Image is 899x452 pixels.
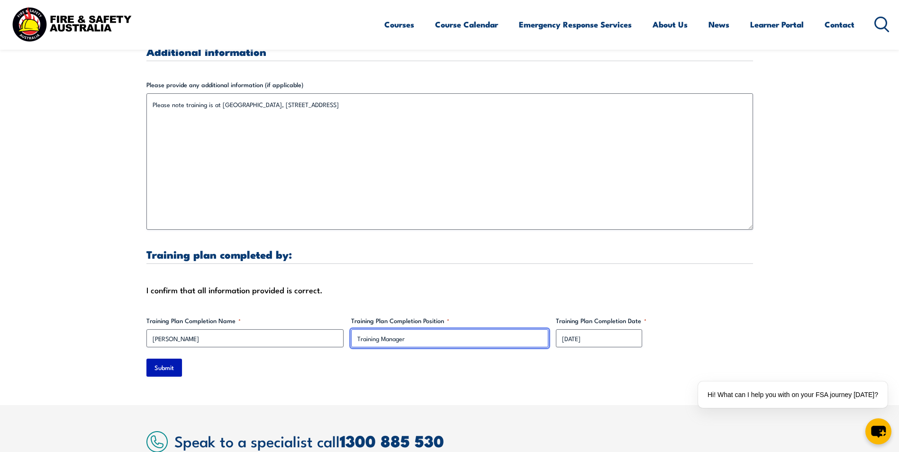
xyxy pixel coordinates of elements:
button: chat-button [865,418,891,444]
a: Contact [825,12,854,37]
a: About Us [653,12,688,37]
input: Submit [146,359,182,377]
h2: Speak to a specialist call [174,432,753,449]
div: I confirm that all information provided is correct. [146,283,753,297]
a: Course Calendar [435,12,498,37]
div: Hi! What can I help you with on your FSA journey [DATE]? [698,381,888,408]
h3: Training plan completed by: [146,249,753,260]
a: Emergency Response Services [519,12,632,37]
a: News [708,12,729,37]
a: Courses [384,12,414,37]
label: Training Plan Completion Name [146,316,344,325]
label: Please provide any additional information (if applicable) [146,80,753,90]
a: Learner Portal [750,12,804,37]
label: Training Plan Completion Date [556,316,753,325]
label: Training Plan Completion Position [351,316,548,325]
h3: Additional information [146,46,753,57]
input: dd/mm/yyyy [556,329,642,347]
